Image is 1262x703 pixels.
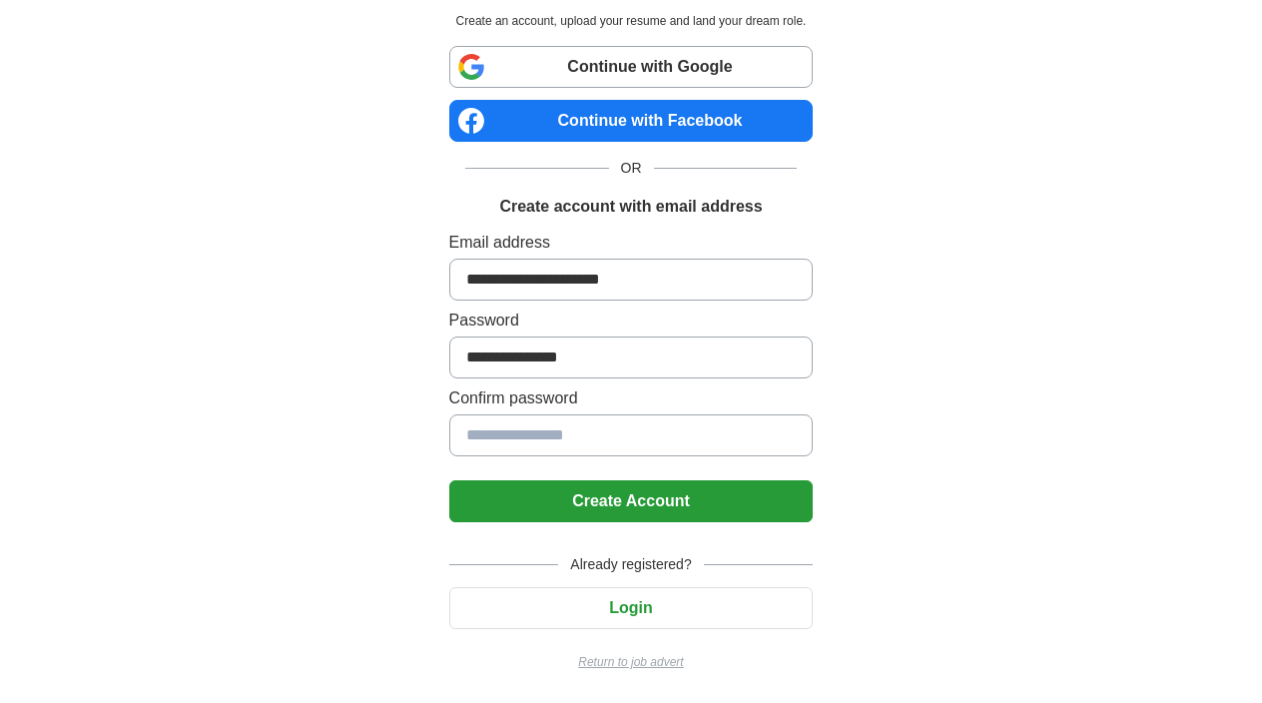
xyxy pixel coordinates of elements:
[449,587,814,629] button: Login
[609,158,654,179] span: OR
[449,480,814,522] button: Create Account
[449,46,814,88] a: Continue with Google
[449,599,814,616] a: Login
[453,12,810,30] p: Create an account, upload your resume and land your dream role.
[449,653,814,671] a: Return to job advert
[558,554,703,575] span: Already registered?
[449,231,814,255] label: Email address
[449,386,814,410] label: Confirm password
[499,195,762,219] h1: Create account with email address
[449,100,814,142] a: Continue with Facebook
[449,309,814,333] label: Password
